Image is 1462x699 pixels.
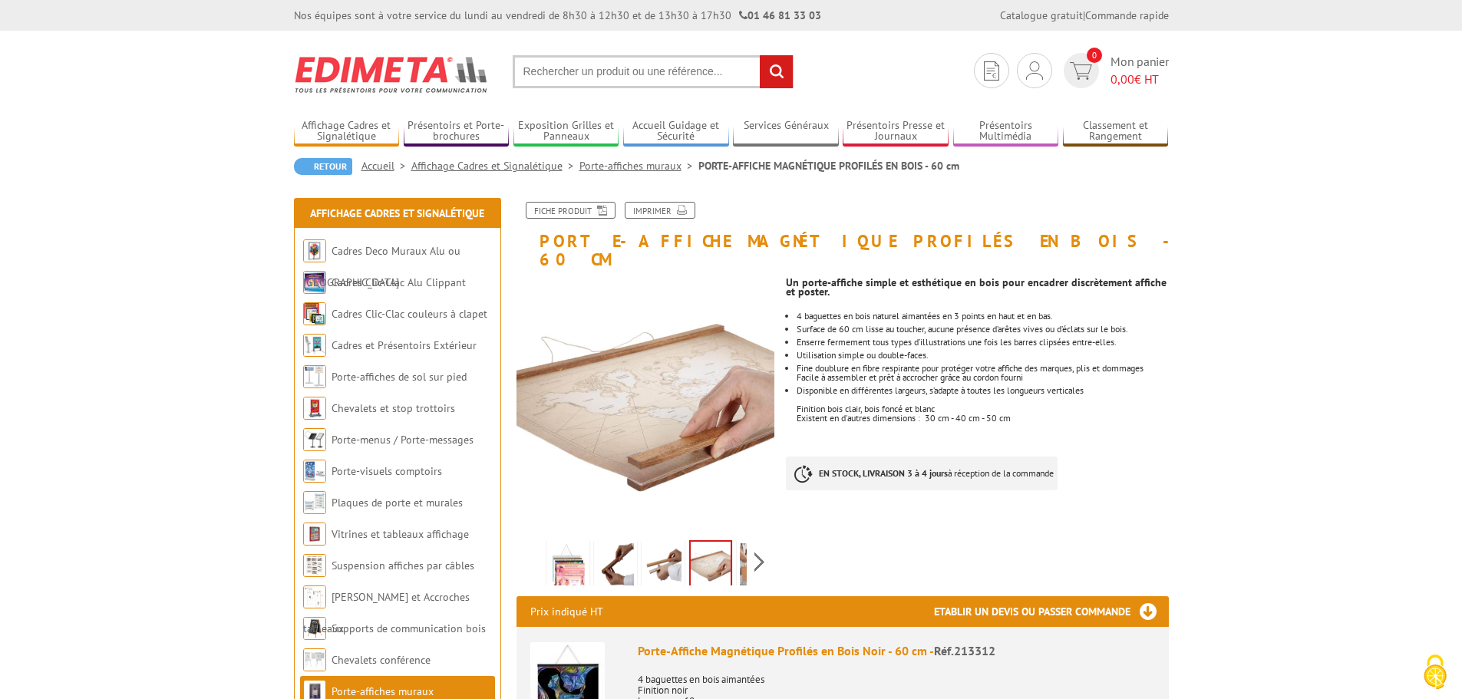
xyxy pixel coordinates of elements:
a: Vitrines et tableaux affichage [332,527,469,541]
a: Affichage Cadres et Signalétique [294,119,400,144]
img: Cookies (fenêtre modale) [1416,653,1454,691]
img: Porte-visuels comptoirs [303,460,326,483]
a: Retour [294,158,352,175]
img: devis rapide [984,61,999,81]
a: Chevalets conférence [332,653,431,667]
img: Vitrines et tableaux affichage [303,523,326,546]
img: Edimeta [294,46,490,103]
a: Fiche produit [526,202,615,219]
a: Services Généraux [733,119,839,144]
img: devis rapide [1070,62,1092,80]
img: Plaques de porte et murales [303,491,326,514]
a: Cadres Clic-Clac Alu Clippant [332,275,466,289]
a: Imprimer [625,202,695,219]
div: Porte-Affiche Magnétique Profilés en Bois Noir - 60 cm - [638,642,1155,660]
img: 213399_porte-affiches_magnetique_bois_clair_4.jpg [740,543,777,591]
a: Accueil Guidage et Sécurité [623,119,729,144]
strong: 01 46 81 33 03 [739,8,821,22]
li: PORTE-AFFICHE MAGNÉTIQUE PROFILÉS EN BOIS - 60 cm [698,158,959,173]
img: 213399_porte-affiches_magnetique_bois_clair_2.jpg [645,543,681,591]
img: Porte-menus / Porte-messages [303,428,326,451]
img: 213399_porte-affiches_magnetique_bois_fonce_2.jpg [597,543,634,591]
strong: EN STOCK, LIVRAISON 3 à 4 jours [819,467,948,479]
img: Cadres Deco Muraux Alu ou Bois [303,239,326,262]
a: Supports de communication bois [332,622,486,635]
li: Enserre fermement tous types d’illustrations une fois les barres clipsées entre-elles. [797,338,1168,347]
a: Plaques de porte et murales [332,496,463,509]
div: Nos équipes sont à votre service du lundi au vendredi de 8h30 à 12h30 et de 13h30 à 17h30 [294,8,821,23]
a: Porte-affiches de sol sur pied [332,370,467,384]
button: Cookies (fenêtre modale) [1408,647,1462,699]
a: devis rapide 0 Mon panier 0,00€ HT [1060,53,1169,88]
img: Cimaises et Accroches tableaux [303,585,326,608]
li: Utilisation simple ou double-faces. [797,351,1168,360]
a: [PERSON_NAME] et Accroches tableaux [303,590,470,635]
a: Catalogue gratuit [1000,8,1083,22]
h3: Etablir un devis ou passer commande [934,596,1169,627]
p: à réception de la commande [786,457,1058,490]
span: € HT [1111,71,1169,88]
img: Chevalets et stop trottoirs [303,397,326,420]
span: Mon panier [1111,53,1169,88]
a: Présentoirs Multimédia [953,119,1059,144]
a: Porte-visuels comptoirs [332,464,442,478]
li: Surface de 60 cm lisse au toucher, aucune présence d’arêtes vives ou d’éclats sur le bois. [797,325,1168,334]
a: Chevalets et stop trottoirs [332,401,455,415]
span: 0 [1087,48,1102,63]
a: Affichage Cadres et Signalétique [310,206,484,220]
a: Classement et Rangement [1063,119,1169,144]
img: 213399_porte-affiches_magnetique_bois_fonce_3.jpg [516,276,775,535]
img: Porte-affiches de sol sur pied [303,365,326,388]
a: Cadres Clic-Clac couleurs à clapet [332,307,487,321]
p: Facile à assembler et prêt à accrocher grâce au cordon fourni [797,373,1168,382]
img: 213312_profiles_bois_aimantes_60_cm.jpg [549,543,586,591]
a: Commande rapide [1085,8,1169,22]
strong: Un porte-affiche simple et esthétique en bois pour encadrer discrètement affiche et poster. [786,275,1167,298]
a: Présentoirs Presse et Journaux [843,119,949,144]
a: Porte-affiches muraux [579,159,698,173]
a: Cadres Deco Muraux Alu ou [GEOGRAPHIC_DATA] [303,244,460,289]
input: Rechercher un produit ou une référence... [513,55,794,88]
span: 0,00 [1111,71,1134,87]
a: Exposition Grilles et Panneaux [513,119,619,144]
a: Suspension affiches par câbles [332,559,474,572]
a: Cadres et Présentoirs Extérieur [332,338,477,352]
a: Présentoirs et Porte-brochures [404,119,510,144]
img: Cadres et Présentoirs Extérieur [303,334,326,357]
p: Prix indiqué HT [530,596,603,627]
img: Chevalets conférence [303,648,326,671]
img: Suspension affiches par câbles [303,554,326,577]
p: Fine doublure en fibre respirante pour protéger votre affiche des marques, plis et dommages [797,364,1168,373]
span: Next [752,549,767,575]
img: Cadres Clic-Clac couleurs à clapet [303,302,326,325]
input: rechercher [760,55,793,88]
a: Porte-affiches muraux [332,684,434,698]
a: Porte-menus / Porte-messages [332,433,474,447]
li: 4 baguettes en bois naturel aimantées en 3 points en haut et en bas. [797,312,1168,321]
p: Disponible en différentes largeurs, s’adapte à toutes les longueurs verticales Finition bois clai... [797,386,1168,414]
a: Affichage Cadres et Signalétique [411,159,579,173]
p: Existent en d'autres dimensions : 30 cm - 40 cm - 50 cm [797,414,1168,423]
span: Réf.213312 [934,643,995,658]
div: | [1000,8,1169,23]
h1: PORTE-AFFICHE MAGNÉTIQUE PROFILÉS EN BOIS - 60 cm [505,202,1180,269]
img: devis rapide [1026,61,1043,80]
img: 213399_porte-affiches_magnetique_bois_fonce_3.jpg [691,542,731,589]
a: Accueil [361,159,411,173]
